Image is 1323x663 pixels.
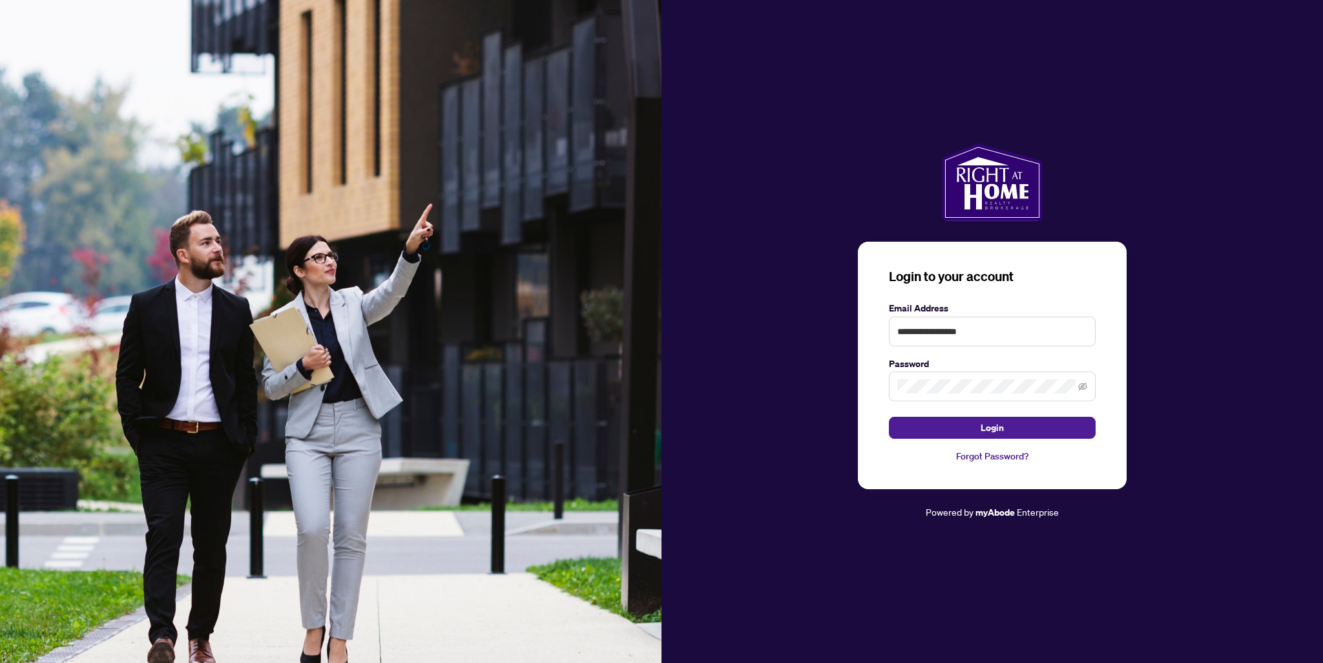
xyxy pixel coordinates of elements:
[1017,506,1059,518] span: Enterprise
[889,449,1096,463] a: Forgot Password?
[889,357,1096,371] label: Password
[926,506,974,518] span: Powered by
[981,417,1004,438] span: Login
[889,417,1096,439] button: Login
[942,143,1042,221] img: ma-logo
[1078,382,1087,391] span: eye-invisible
[889,301,1096,315] label: Email Address
[975,505,1015,520] a: myAbode
[889,268,1096,286] h3: Login to your account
